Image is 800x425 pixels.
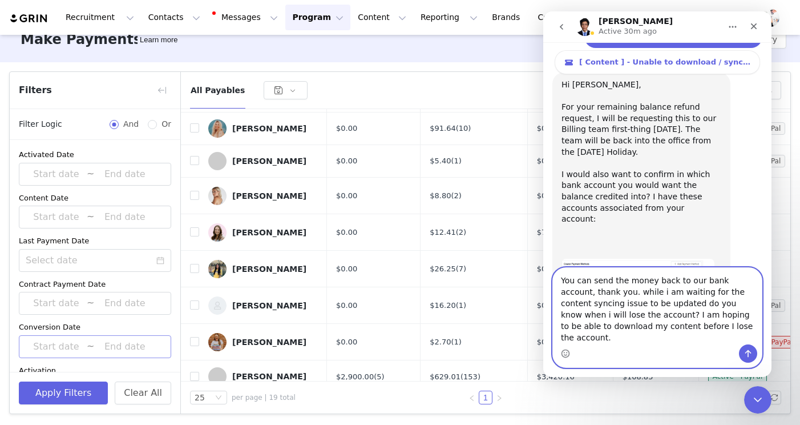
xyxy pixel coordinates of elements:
div: $5.40 [430,155,518,167]
button: Profile [754,9,791,27]
a: [PERSON_NAME] [208,333,318,351]
i: icon: down [215,394,222,402]
a: (1) [451,338,461,346]
div: $0.00 [537,190,604,202]
div: [PERSON_NAME] [232,301,306,310]
span: And [119,118,143,130]
div: $0.00 [336,155,411,167]
div: [PERSON_NAME] [232,228,306,237]
div: $0.00 [537,123,604,134]
img: 3f138d61-d31f-4a0b-b705-a731e0868afc--s.jpg [208,333,227,351]
div: Activated Date [19,149,171,161]
span: per page | 19 total [232,392,296,403]
a: [PERSON_NAME] [208,260,318,278]
a: [PERSON_NAME] [208,187,318,205]
i: icon: calendar [156,256,164,264]
a: [PERSON_NAME] [208,296,318,315]
div: $8.80 [430,190,518,202]
a: Community [531,5,596,30]
button: Emoji picker [18,338,27,347]
div: $2,900.00 [336,371,411,383]
div: Conversion Date [19,322,171,333]
div: [PERSON_NAME] [232,264,306,274]
div: Last Payment Date [19,235,171,247]
div: $0.00 [336,123,411,134]
div: $3,420.16 [537,371,604,383]
div: [PERSON_NAME] [232,157,306,166]
div: Hi [PERSON_NAME],For your remaining balance refund request, I will be requesting this to our Bill... [9,61,187,361]
input: Start date [26,167,87,182]
iframe: Intercom live chat [543,11,771,377]
iframe: Intercom live chat [744,386,771,414]
img: e08b440f-048e-48d1-88d6-e00e17b9b684.jpg [208,260,227,278]
a: Brands [485,5,530,30]
div: $91.64 [430,123,518,134]
span: Filters [19,83,52,97]
button: Apply Filters [19,382,108,404]
input: End date [94,167,155,182]
img: 2fa0fef1-6d88-4e11-b99c-83c31f24481c.png [761,9,779,27]
a: (1) [451,157,461,165]
img: 27b34148-0363-4522-90d9-356137f926c3--s.jpg [208,296,227,315]
button: Content [351,5,413,30]
div: Activation [19,365,171,376]
button: Notifications [729,5,754,30]
div: $26.25 [430,263,518,275]
button: Contacts [142,5,207,30]
button: Search [677,5,702,30]
a: (10) [456,124,471,133]
div: $0.00 [537,263,604,275]
a: (5) [374,372,384,381]
input: End date [94,296,155,311]
div: [PERSON_NAME] [232,372,306,381]
img: grin logo [9,13,49,24]
div: $629.01 [430,371,518,383]
div: $0.00 [537,155,604,167]
i: icon: left [468,395,475,402]
a: (1) [456,301,466,310]
div: 25 [195,391,205,404]
li: 1 [479,391,492,404]
div: $0.00 [336,190,411,202]
div: $0.00 [537,300,604,311]
a: Tasks [703,5,728,30]
button: Clear All [115,382,171,404]
a: (153) [460,372,480,381]
button: Recruitment [59,5,141,30]
input: Select date [19,249,171,272]
img: 865680ad-cff3-49f0-a9e0-fe39a6b05a4f.jpg [208,119,227,138]
div: [PERSON_NAME] [232,191,306,201]
div: $16.20 [430,300,518,311]
input: Start date [26,210,87,224]
button: All Payables [190,81,245,99]
div: $12.41 [430,227,518,238]
h3: Make Payments [21,29,142,50]
button: Send a message… [196,333,214,351]
span: Filter Logic [19,118,62,130]
a: (7) [456,264,466,273]
button: Messages [208,5,285,30]
input: Start date [26,339,87,354]
a: [PERSON_NAME] [208,119,318,138]
input: End date [94,339,155,354]
a: [PERSON_NAME] [208,367,318,386]
div: $0.00 [336,300,411,311]
div: Content Date [19,193,171,204]
li: Previous Page [465,391,479,404]
button: Reporting [414,5,484,30]
i: icon: right [496,395,503,402]
img: 3601d88e-35d7-4159-aa24-9a71c1b0d113.jpg [208,187,227,205]
li: Next Page [492,391,506,404]
div: $0.00 [336,227,411,238]
input: End date [94,210,155,224]
a: 1 [479,391,492,404]
div: $0.00 [336,336,411,348]
div: Tooltip anchor [138,34,180,46]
